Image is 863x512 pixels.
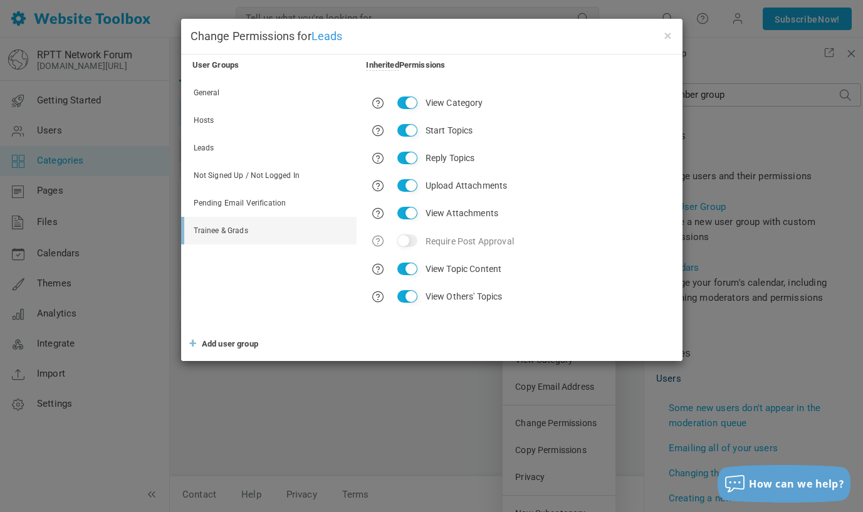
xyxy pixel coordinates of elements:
a: Pending Email Verification [184,189,357,217]
a: Hosts [184,107,357,134]
button: How can we help? [718,465,850,503]
div: User Groups [183,58,357,73]
label: Start Topics [426,122,473,139]
span: Leads [311,29,343,43]
span: + [189,332,196,356]
a: Not Signed Up / Not Logged In [184,162,357,189]
h4: Change Permissions for [191,28,673,44]
span: Add user group [202,339,258,348]
a: Trainee & Grads [184,217,357,244]
a: General [184,79,357,107]
a: + Add user group [191,337,258,352]
span: Inherited [366,60,399,71]
div: Permissions [366,58,445,73]
label: View Others' Topics [426,288,503,305]
span: How can we help? [749,477,844,491]
label: View Attachments [426,204,498,222]
a: Leads [184,134,357,162]
label: Reply Topics [426,149,475,167]
input: View Category [397,97,417,109]
label: Require Post Approval [426,232,514,250]
label: View Topic Content [426,260,502,278]
label: Upload Attachments [426,177,508,194]
label: View Category [426,94,483,112]
button: × [663,28,673,42]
